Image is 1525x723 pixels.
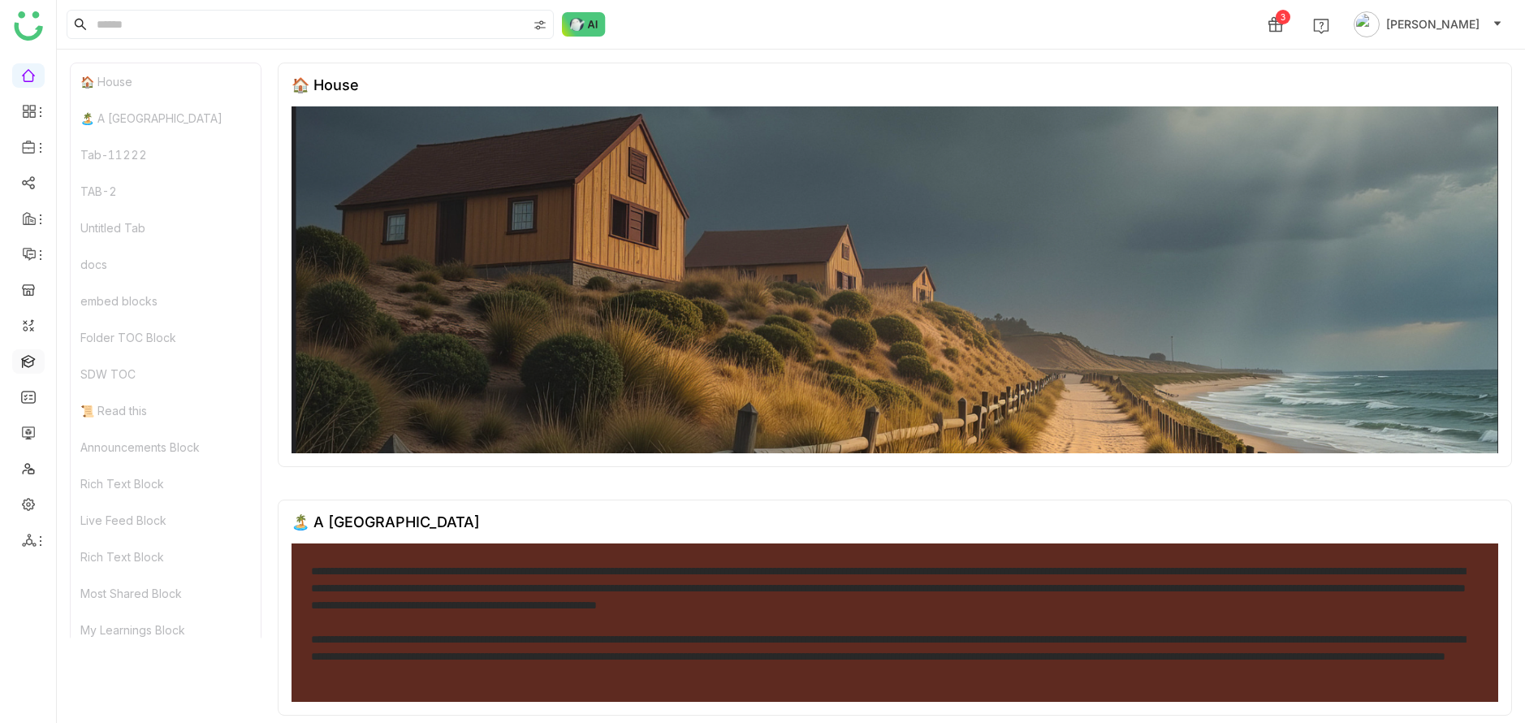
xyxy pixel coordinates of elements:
div: 3 [1276,10,1290,24]
img: 68553b2292361c547d91f02a [292,106,1498,453]
span: [PERSON_NAME] [1386,15,1480,33]
button: [PERSON_NAME] [1350,11,1506,37]
div: 🏠 House [292,76,359,93]
img: help.svg [1313,18,1329,34]
div: Rich Text Block [71,539,261,575]
div: Untitled Tab [71,210,261,246]
div: 🏝️ A [GEOGRAPHIC_DATA] [292,513,480,530]
div: Folder TOC Block [71,319,261,356]
img: avatar [1354,11,1380,37]
div: Live Feed Block [71,502,261,539]
div: Announcements Block [71,429,261,465]
div: Most Shared Block [71,575,261,612]
div: 📜 Read this [71,392,261,429]
div: docs [71,246,261,283]
div: 🏝️ A [GEOGRAPHIC_DATA] [71,100,261,136]
div: Rich Text Block [71,465,261,502]
div: TAB-2 [71,173,261,210]
div: 🏠 House [71,63,261,100]
div: My Learnings Block [71,612,261,648]
img: logo [14,11,43,41]
div: embed blocks [71,283,261,319]
img: search-type.svg [534,19,546,32]
img: ask-buddy-normal.svg [562,12,606,37]
div: SDW TOC [71,356,261,392]
div: Tab-11222 [71,136,261,173]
